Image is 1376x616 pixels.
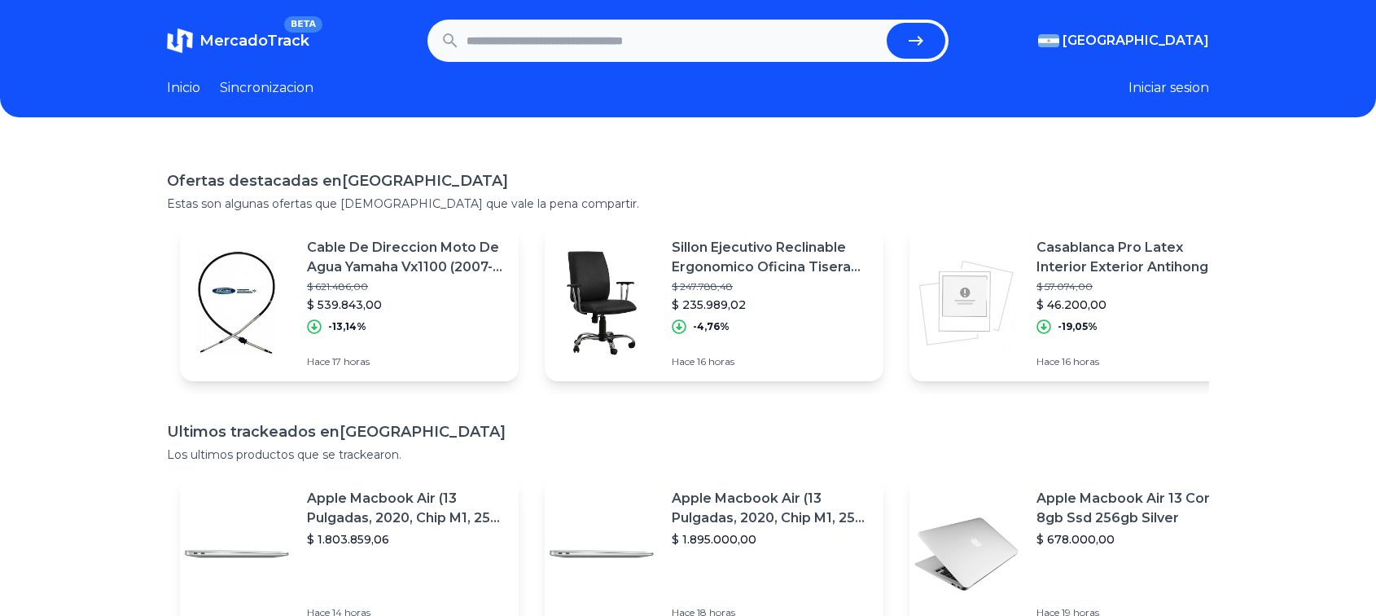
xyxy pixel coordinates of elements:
[307,531,506,548] p: $ 1.803.859,06
[1063,31,1209,51] span: [GEOGRAPHIC_DATA]
[693,320,730,333] p: -4,76%
[307,355,506,368] p: Hace 17 horas
[307,280,506,293] p: $ 621.486,00
[545,497,659,611] img: Featured image
[180,225,519,381] a: Featured imageCable De Direccion Moto De Agua Yamaha Vx1100 (2007-09) [GEOGRAPHIC_DATA]$ 621.486,...
[545,246,659,360] img: Featured image
[167,169,1209,192] h1: Ofertas destacadas en [GEOGRAPHIC_DATA]
[1036,280,1235,293] p: $ 57.074,00
[1036,531,1235,548] p: $ 678.000,00
[1036,489,1235,528] p: Apple Macbook Air 13 Core I5 8gb Ssd 256gb Silver
[167,28,193,54] img: MercadoTrack
[909,246,1023,360] img: Featured image
[1036,355,1235,368] p: Hace 16 horas
[1038,34,1059,47] img: Argentina
[167,78,200,98] a: Inicio
[284,16,322,33] span: BETA
[199,32,309,50] span: MercadoTrack
[307,489,506,528] p: Apple Macbook Air (13 Pulgadas, 2020, Chip M1, 256 Gb De Ssd, 8 Gb De Ram) - Plata
[167,447,1209,463] p: Los ultimos productos que se trackearon.
[909,225,1248,381] a: Featured imageCasablanca Pro Latex Interior Exterior Antihongo 10lt - [PERSON_NAME]$ 57.074,00$ 4...
[180,246,294,360] img: Featured image
[328,320,366,333] p: -13,14%
[672,489,870,528] p: Apple Macbook Air (13 Pulgadas, 2020, Chip M1, 256 Gb De Ssd, 8 Gb De Ram) - Plata
[672,280,870,293] p: $ 247.788,48
[1038,31,1209,51] button: [GEOGRAPHIC_DATA]
[167,28,309,54] a: MercadoTrackBETA
[545,225,883,381] a: Featured imageSillon Ejecutivo Reclinable Ergonomico Oficina Tisera Codc35$ 247.788,48$ 235.989,0...
[1036,238,1235,277] p: Casablanca Pro Latex Interior Exterior Antihongo 10lt - [PERSON_NAME]
[307,238,506,277] p: Cable De Direccion Moto De Agua Yamaha Vx1100 (2007-09) [GEOGRAPHIC_DATA]
[1058,320,1098,333] p: -19,05%
[672,355,870,368] p: Hace 16 horas
[307,297,506,313] p: $ 539.843,00
[672,238,870,277] p: Sillon Ejecutivo Reclinable Ergonomico Oficina Tisera Codc35
[1128,78,1209,98] button: Iniciar sesion
[167,196,1209,212] p: Estas son algunas ofertas que [DEMOGRAPHIC_DATA] que vale la pena compartir.
[672,297,870,313] p: $ 235.989,02
[1036,297,1235,313] p: $ 46.200,00
[672,531,870,548] p: $ 1.895.000,00
[909,497,1023,611] img: Featured image
[180,497,294,611] img: Featured image
[220,78,313,98] a: Sincronizacion
[167,420,1209,443] h1: Ultimos trackeados en [GEOGRAPHIC_DATA]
